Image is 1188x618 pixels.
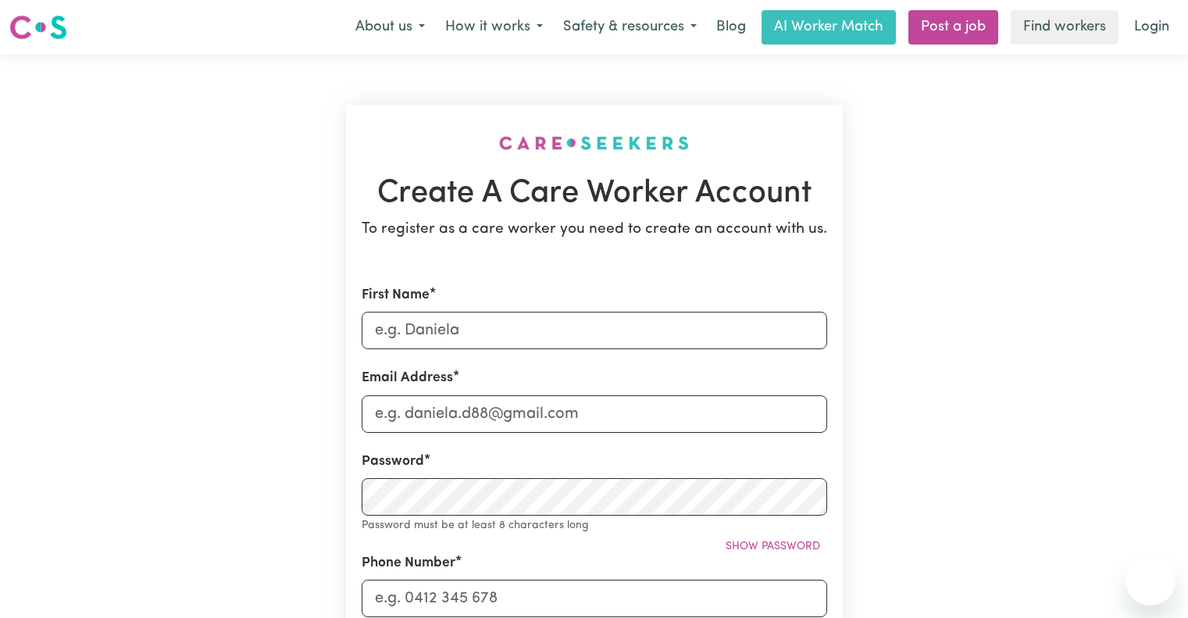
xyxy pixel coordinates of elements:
[362,368,453,388] label: Email Address
[1126,555,1176,605] iframe: Button to launch messaging window
[9,9,67,45] a: Careseekers logo
[362,175,827,213] h1: Create A Care Worker Account
[345,11,435,44] button: About us
[362,285,430,305] label: First Name
[719,534,827,559] button: Show password
[1011,10,1118,45] a: Find workers
[908,10,998,45] a: Post a job
[9,13,67,41] img: Careseekers logo
[1125,10,1179,45] a: Login
[362,452,424,472] label: Password
[762,10,896,45] a: AI Worker Match
[362,553,455,573] label: Phone Number
[362,580,827,617] input: e.g. 0412 345 678
[362,395,827,433] input: e.g. daniela.d88@gmail.com
[707,10,755,45] a: Blog
[553,11,707,44] button: Safety & resources
[362,520,589,531] small: Password must be at least 8 characters long
[435,11,553,44] button: How it works
[362,219,827,241] p: To register as a care worker you need to create an account with us.
[726,541,820,552] span: Show password
[362,312,827,349] input: e.g. Daniela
